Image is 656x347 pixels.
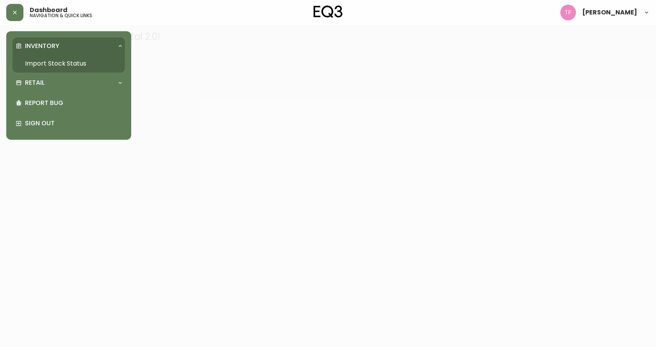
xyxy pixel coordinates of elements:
[25,99,122,107] p: Report Bug
[12,55,125,73] a: Import Stock Status
[314,5,342,18] img: logo
[12,74,125,91] div: Retail
[25,78,45,87] p: Retail
[30,13,92,18] h5: navigation & quick links
[30,7,68,13] span: Dashboard
[560,5,576,20] img: 509424b058aae2bad57fee408324c33f
[25,119,122,128] p: Sign Out
[25,42,59,50] p: Inventory
[12,93,125,113] div: Report Bug
[12,113,125,133] div: Sign Out
[12,37,125,55] div: Inventory
[582,9,637,16] span: [PERSON_NAME]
